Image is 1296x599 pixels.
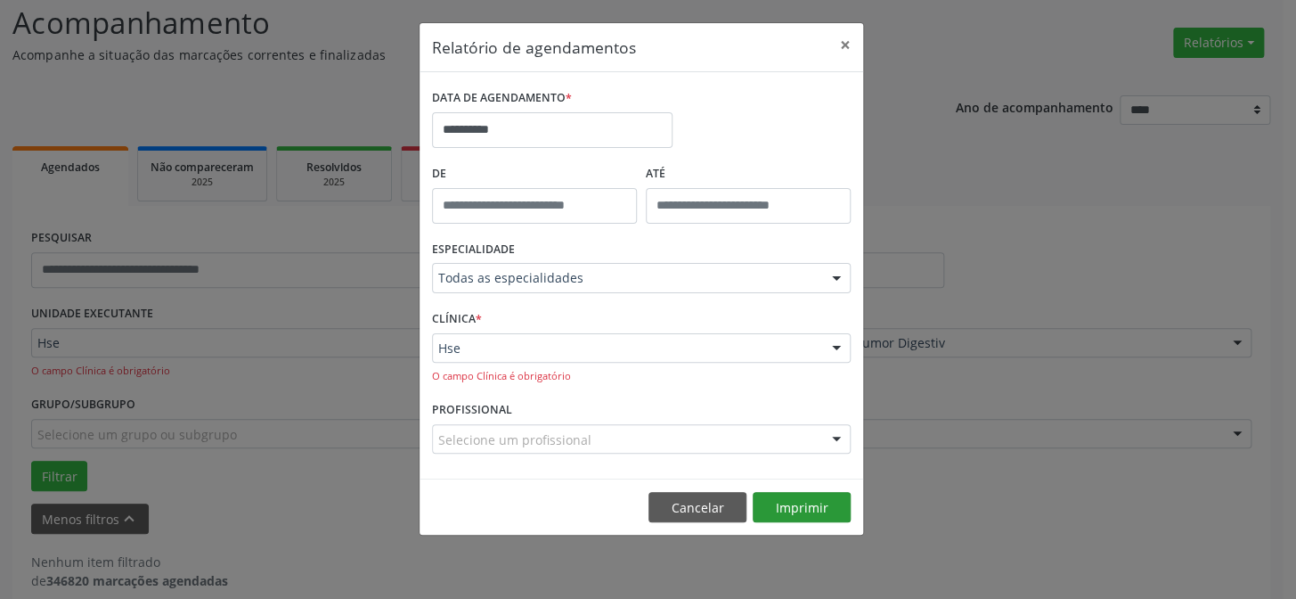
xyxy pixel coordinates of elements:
div: O campo Clínica é obrigatório [432,369,851,384]
label: CLÍNICA [432,306,482,333]
span: Todas as especialidades [438,269,814,287]
label: PROFISSIONAL [432,397,512,424]
button: Imprimir [753,492,851,522]
label: De [432,160,637,188]
span: Selecione um profissional [438,431,591,449]
label: ESPECIALIDADE [432,236,515,264]
label: ATÉ [646,160,851,188]
span: Hse [438,340,814,357]
h5: Relatório de agendamentos [432,36,636,59]
label: DATA DE AGENDAMENTO [432,85,572,112]
button: Cancelar [648,492,746,522]
button: Close [827,23,863,67]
